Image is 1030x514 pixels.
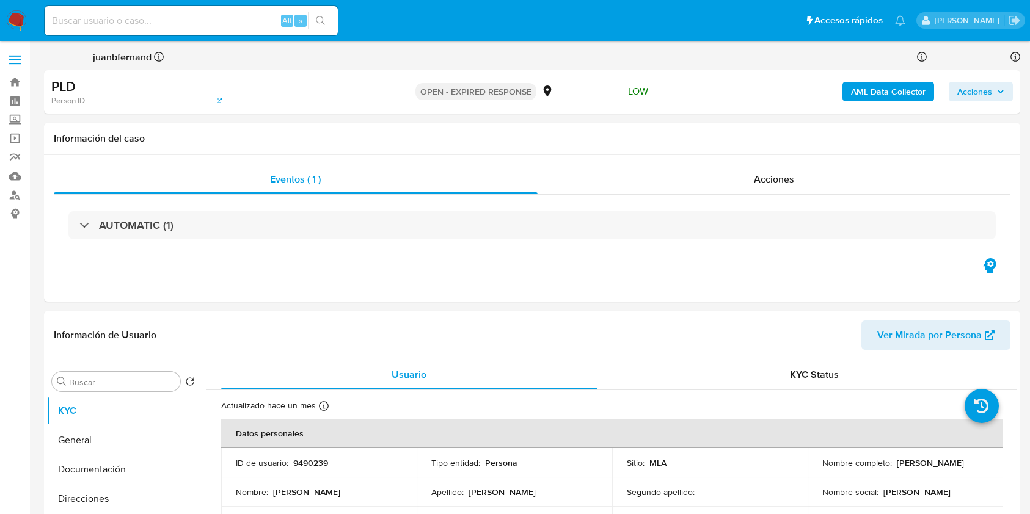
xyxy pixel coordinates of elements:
th: Datos personales [221,419,1003,448]
b: AML Data Collector [851,82,926,101]
span: - [929,49,932,65]
p: Nombre : [236,487,268,498]
span: Riesgo PLD: [577,85,648,98]
button: General [47,425,200,455]
div: AUTOMATIC (1) [68,211,996,239]
p: [PERSON_NAME] [883,487,951,498]
h3: AUTOMATIC (1) [99,219,173,232]
span: Accesos rápidos [814,14,883,27]
b: Person ID [51,95,85,106]
button: Ver Mirada por Persona [861,320,1010,350]
a: Notificaciones [895,15,905,26]
p: Nombre social : [822,487,878,498]
button: Buscar [57,377,67,386]
button: Direcciones [47,484,200,513]
p: Apellido : [431,487,464,498]
div: MLA [541,85,572,98]
button: Acciones [949,82,1013,101]
p: [PERSON_NAME] [897,457,964,468]
span: Asignado a [44,51,152,64]
p: [PERSON_NAME] [273,487,340,498]
h1: Información del caso [54,132,1010,145]
b: PLD [51,76,76,96]
span: Eventos ( 1 ) [270,172,321,186]
span: Usuario [392,367,426,382]
p: MLA [649,457,667,468]
p: juanbautista.fernandez@mercadolibre.com [935,15,1004,26]
b: juanbfernand [90,50,152,64]
h1: Información de Usuario [54,329,156,341]
button: search-icon [308,12,333,29]
a: d4c4c4ffc8690222a485579121ff815e [87,95,222,106]
p: Persona [485,457,517,468]
p: Tipo entidad : [431,457,480,468]
span: Vence en un mes [935,51,1009,64]
button: AML Data Collector [842,82,934,101]
span: Acciones [754,172,794,186]
span: Acciones [957,82,992,101]
input: Buscar usuario o caso... [45,13,338,29]
input: Buscar [69,377,175,388]
div: Creado el: [DATE] [841,49,927,65]
p: - [699,487,702,498]
p: Sitio : [627,457,645,468]
span: KYC Status [790,367,839,382]
p: Segundo apellido : [627,487,695,498]
button: Volver al orden por defecto [185,377,195,390]
p: OPEN - EXPIRED RESPONSE [415,83,536,100]
p: ID de usuario : [236,457,288,468]
span: # Bx4tRJ3O8ghMd0HZGCu0NtVj [76,82,199,94]
p: Actualizado hace un mes [221,400,316,411]
p: Nombre completo : [822,457,892,468]
p: [PERSON_NAME] [469,487,536,498]
span: Alt [282,15,292,26]
span: s [299,15,302,26]
span: LOW [628,84,648,98]
span: Ver Mirada por Persona [877,320,982,350]
p: 9490239 [293,457,328,468]
button: Documentación [47,455,200,484]
button: KYC [47,396,200,425]
a: Salir [1008,14,1021,27]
